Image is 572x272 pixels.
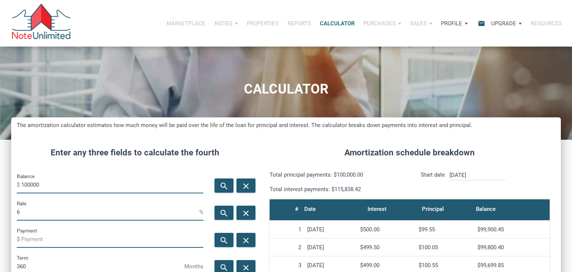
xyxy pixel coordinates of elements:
p: Profile [441,20,462,27]
i: search [219,181,228,190]
button: email [472,12,487,35]
span: $ [17,179,21,191]
div: 1 [273,226,301,233]
i: email [477,19,486,28]
i: close [242,263,251,272]
p: Start date [421,170,445,194]
label: Rate [17,199,26,208]
p: Total principal payments: $100,000.00 [270,170,404,179]
button: search [214,178,233,193]
p: Properties [247,20,279,27]
div: [DATE] [307,226,354,233]
div: $99,900.45 [477,226,547,233]
h1: CALCULATOR [6,82,566,97]
p: Marketplace [166,20,206,27]
button: close [236,178,255,193]
label: Payment [17,226,37,235]
div: 2 [273,244,301,251]
i: close [242,208,251,218]
i: close [242,181,251,190]
input: Balance [21,177,203,193]
p: Reports [287,20,311,27]
label: Balance [17,172,35,181]
div: Balance [476,204,496,214]
h5: The amortization calculator estimates how much money will be paid over the life of the loan for p... [17,121,555,130]
input: Rate [17,204,199,221]
button: search [214,206,233,220]
div: $500.00 [360,226,413,233]
div: [DATE] [307,262,354,269]
a: Calculator [315,12,359,35]
div: $100.55 [419,262,471,269]
i: search [219,208,228,218]
button: search [214,233,233,247]
button: Marketplace [162,12,210,35]
button: Resources [526,12,566,35]
i: search [219,263,228,272]
div: $100.05 [419,244,471,251]
label: Term [17,253,28,262]
button: Profile [436,12,472,35]
h4: Amortization schedule breakdown [264,146,555,159]
p: Calculator [320,20,355,27]
input: Payment [21,231,203,248]
div: $99,800.40 [477,244,547,251]
button: close [236,206,255,220]
span: % [199,206,203,218]
i: search [219,235,228,245]
div: # [295,204,298,214]
div: Interest [368,204,387,214]
button: Reports [283,12,315,35]
img: NoteUnlimited [11,4,71,43]
div: $499.50 [360,244,413,251]
div: $499.00 [360,262,413,269]
div: Principal [422,204,444,214]
p: Upgrade [491,20,516,27]
button: close [236,233,255,247]
div: 3 [273,262,301,269]
div: [DATE] [307,244,354,251]
h4: Enter any three fields to calculate the fourth [17,146,253,159]
button: Properties [242,12,283,35]
i: close [242,235,251,245]
p: Resources [531,20,562,27]
p: Total interest payments: $115,838.42 [270,185,404,194]
button: Upgrade [487,12,526,35]
span: $ [17,233,21,245]
div: Date [304,204,316,214]
div: $99.55 [419,226,471,233]
div: $99,699.85 [477,262,547,269]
